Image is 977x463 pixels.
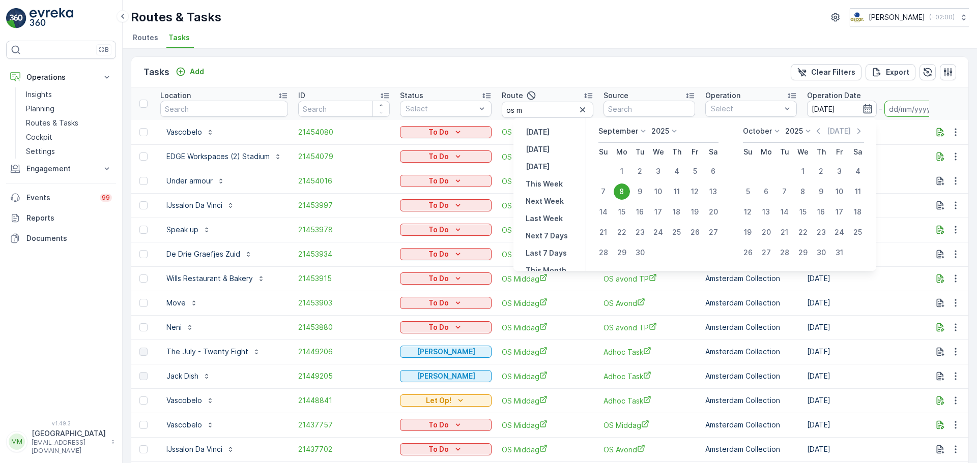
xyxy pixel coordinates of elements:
img: logo [6,8,26,28]
button: To Do [400,199,492,211]
p: Clear Filters [811,67,855,77]
button: IJssalon Da Vinci [160,441,241,457]
p: IJssalon Da Vinci [166,444,222,454]
div: 6 [705,163,722,179]
p: Add [190,67,204,77]
p: Vascobelo [166,395,202,406]
p: The July - Twenty Eight [166,347,248,357]
span: OS Avond [604,298,695,308]
p: Next 7 Days [526,231,568,241]
a: 21437757 [298,420,390,430]
p: Speak up [166,225,198,235]
button: Operations [6,67,116,87]
p: De Drie Graefjes Zuid [166,249,240,259]
div: 25 [669,224,685,240]
a: OS Middag [502,151,593,162]
div: 11 [850,183,866,200]
span: OS Middag [502,444,593,455]
span: Adhoc Task [604,347,695,357]
span: 21453978 [298,225,390,235]
p: Operation Date [807,90,861,101]
p: Status [400,90,423,101]
p: ( +02:00 ) [929,13,955,21]
a: OS Middag [502,420,593,430]
div: 26 [687,224,703,240]
a: OS Middag [502,298,593,308]
div: Toggle Row Selected [139,421,148,429]
button: To Do [400,272,492,285]
td: [DATE] [802,266,959,291]
p: This Week [526,179,563,189]
div: 16 [632,204,648,220]
span: 21454080 [298,127,390,137]
button: Let Op! [400,394,492,407]
div: 26 [740,244,756,261]
p: To Do [428,273,449,284]
p: To Do [428,176,449,186]
div: 29 [614,244,630,261]
p: To Do [428,420,449,430]
span: 21453915 [298,273,390,284]
a: OS Middag [502,273,593,284]
div: 17 [650,204,667,220]
button: Today [522,143,554,156]
span: Tasks [168,33,190,43]
a: OS Middag [604,420,695,430]
div: 4 [850,163,866,179]
div: 15 [795,204,811,220]
div: 4 [669,163,685,179]
p: Engagement [26,164,96,174]
p: ID [298,90,305,101]
a: OS Middag [502,200,593,211]
td: [DATE] [802,169,959,193]
button: The July - Twenty Eight [160,344,267,360]
a: Insights [22,87,116,102]
div: 5 [740,183,756,200]
div: 10 [650,183,667,200]
p: Operations [26,72,96,82]
p: [EMAIL_ADDRESS][DOMAIN_NAME] [32,439,106,455]
p: Last Week [526,213,563,224]
td: [DATE] [802,339,959,364]
p: [PERSON_NAME] [869,12,925,22]
a: OS avond TP [604,322,695,333]
p: Under armour [166,176,213,186]
button: EDGE Workspaces (2) Stadium [160,148,288,165]
a: OS Middag [502,249,593,260]
a: 21449205 [298,371,390,381]
div: 21 [595,224,612,240]
td: Amsterdam Collection [700,339,802,364]
p: Export [886,67,909,77]
button: To Do [400,297,492,309]
div: 22 [795,224,811,240]
button: Yesterday [522,126,554,138]
p: ⌘B [99,46,109,54]
button: Export [866,64,915,80]
span: OS Middag [502,176,593,187]
a: OS Avond [604,444,695,455]
div: Toggle Row Selected [139,226,148,234]
div: Toggle Row Selected [139,445,148,453]
td: [DATE] [802,437,959,461]
div: Toggle Row Selected [139,323,148,331]
span: Adhoc Task [604,371,695,382]
a: 21454079 [298,151,390,162]
div: 14 [595,204,612,220]
div: Toggle Row Selected [139,299,148,307]
div: 5 [687,163,703,179]
p: Last 7 Days [526,248,567,258]
span: OS Middag [502,322,593,333]
p: [GEOGRAPHIC_DATA] [32,428,106,439]
button: Wills Restaurant & Bakery [160,270,271,287]
p: To Do [428,127,449,137]
div: 3 [831,163,848,179]
div: 2 [632,163,648,179]
div: 7 [595,183,612,200]
div: 30 [813,244,829,261]
p: Reports [26,213,112,223]
button: De Drie Graefjes Zuid [160,246,258,262]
